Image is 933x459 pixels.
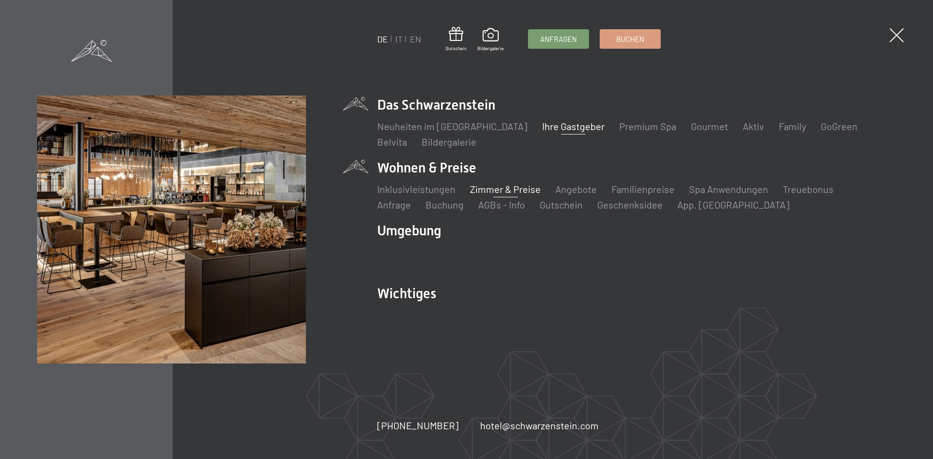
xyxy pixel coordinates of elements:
a: Anfrage [377,199,411,210]
a: Zimmer & Preise [470,183,541,195]
a: DE [377,34,388,44]
a: [PHONE_NUMBER] [377,419,459,432]
a: App. [GEOGRAPHIC_DATA] [677,199,790,210]
a: IT [395,34,403,44]
a: Treuebonus [783,183,833,195]
a: Geschenksidee [597,199,663,210]
span: Gutschein [446,45,466,52]
a: hotel@schwarzenstein.com [480,419,599,432]
span: Bildergalerie [477,45,504,52]
a: Buchung [426,199,464,210]
a: Anfragen [528,30,588,48]
a: Gutschein [540,199,583,210]
a: Angebote [555,183,597,195]
span: [PHONE_NUMBER] [377,420,459,431]
a: Gutschein [446,27,466,52]
a: Bildergalerie [422,136,476,148]
span: Buchen [616,34,644,44]
a: GoGreen [821,120,857,132]
a: Aktiv [743,120,764,132]
a: Gourmet [691,120,728,132]
a: Premium Spa [619,120,676,132]
a: Neuheiten im [GEOGRAPHIC_DATA] [377,120,527,132]
a: Belvita [377,136,407,148]
a: Spa Anwendungen [689,183,768,195]
a: Ihre Gastgeber [542,120,605,132]
a: Bildergalerie [477,28,504,52]
a: Buchen [600,30,660,48]
a: Familienpreise [611,183,674,195]
a: AGBs - Info [478,199,525,210]
span: Anfragen [540,34,577,44]
a: Inklusivleistungen [377,183,455,195]
a: Family [779,120,806,132]
a: EN [410,34,421,44]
